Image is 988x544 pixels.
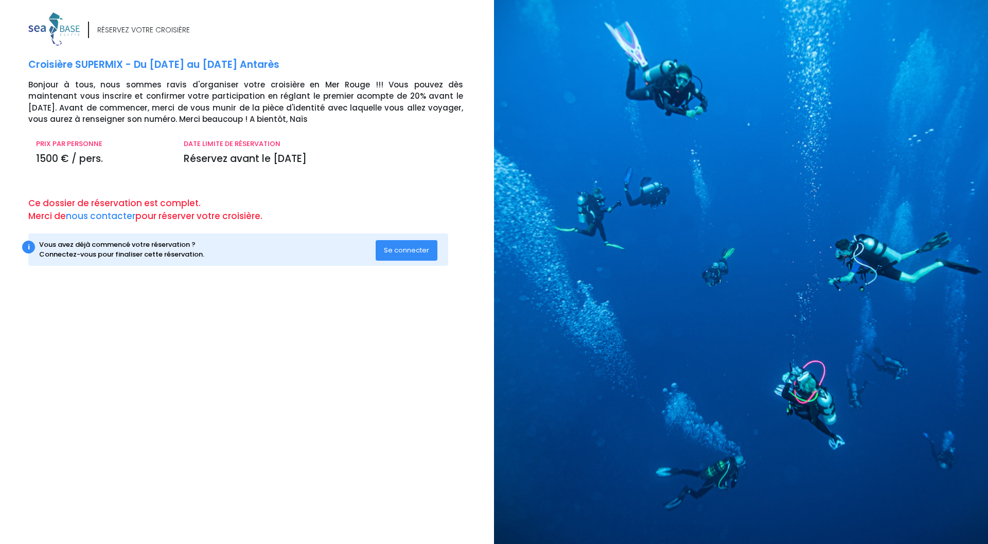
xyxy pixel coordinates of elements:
a: Se connecter [376,245,437,254]
p: PRIX PAR PERSONNE [36,139,168,149]
div: RÉSERVEZ VOTRE CROISIÈRE [97,25,190,35]
span: Se connecter [384,245,429,255]
div: Vous avez déjà commencé votre réservation ? Connectez-vous pour finaliser cette réservation. [39,240,376,260]
button: Se connecter [376,240,437,261]
p: Bonjour à tous, nous sommes ravis d'organiser votre croisière en Mer Rouge !!! Vous pouvez dès ma... [28,79,486,125]
p: Croisière SUPERMIX - Du [DATE] au [DATE] Antarès [28,58,486,72]
p: DATE LIMITE DE RÉSERVATION [184,139,463,149]
img: logo_color1.png [28,12,80,46]
p: Réservez avant le [DATE] [184,152,463,167]
p: 1500 € / pers. [36,152,168,167]
p: Ce dossier de réservation est complet. Merci de pour réserver votre croisière. [28,197,486,223]
div: i [22,241,35,253]
a: nous contacter [66,210,135,222]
